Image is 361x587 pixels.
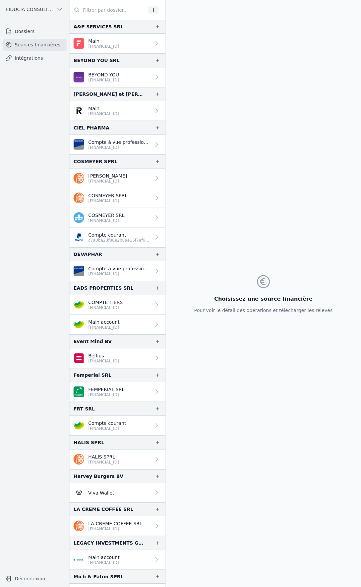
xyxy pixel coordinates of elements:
a: Compte à vue professionnel [FINANCIAL_ID] [70,261,165,281]
img: PAYPAL_PPLXLULL.png [74,232,84,243]
a: Main account [FINANCIAL_ID] [70,550,165,570]
img: revolut.png [74,105,84,116]
p: [FINANCIAL_ID] [88,325,120,330]
a: COSMEYER SRL [FINANCIAL_ID] [70,208,165,228]
p: [FINANCIAL_ID] [88,77,119,83]
p: [FINANCIAL_ID] [88,358,119,364]
p: Compte à vue professionnel [88,139,151,145]
img: ing.png [74,193,84,203]
img: ing.png [74,521,84,531]
span: FIDUCIA CONSULTING SRL [6,6,54,13]
a: Intégrations [3,52,67,64]
a: Dossiers [3,25,67,37]
div: [PERSON_NAME] et [PERSON_NAME] [74,90,144,98]
p: Compte courant [88,232,151,238]
a: Viva Wallet [70,483,165,502]
img: BEOBANK_CTBKBEBX.png [74,72,84,82]
div: LEGACY INVESTMENTS GROUP [74,539,144,547]
p: [FINANCIAL_ID] [88,145,151,150]
img: BNP_BE_BUSINESS_GEBABEBB.png [74,386,84,397]
p: Viva Wallet [88,490,114,496]
div: HALIS SPRL [74,438,104,447]
img: belfius-1.png [74,353,84,363]
p: Belfius [88,352,119,359]
img: FINOM_SOBKDEBB.png [74,38,84,49]
div: Mich & Paton SPRL [74,573,123,581]
a: Compte à vue professionnel [FINANCIAL_ID] [70,135,165,155]
p: c7a0ba28f88e2b88e16f7ef646282700 [88,238,151,243]
p: [FINANCIAL_ID] [88,426,126,431]
p: [FINANCIAL_ID] [88,526,142,532]
div: FRT SRL [74,405,95,413]
img: kbc.png [74,212,84,223]
p: Compte à vue professionnel [88,265,151,272]
a: BEYOND YOU [FINANCIAL_ID] [70,67,165,87]
a: Main account [FINANCIAL_ID] [70,315,165,334]
p: [FINANCIAL_ID] [88,44,119,49]
div: Harvey Burgers BV [74,472,123,480]
a: FEMPERIAL SRL [FINANCIAL_ID] [70,382,165,402]
p: FEMPERIAL SRL [88,386,124,393]
p: HALIS SPRL [88,454,119,460]
a: Main [FINANCIAL_ID] [70,34,165,53]
p: COSMEYER SPRL [88,192,127,199]
a: Compte courant c7a0ba28f88e2b88e16f7ef646282700 [70,228,165,247]
div: Femperial SRL [74,371,111,379]
img: crelan.png [74,299,84,310]
p: Main account [88,554,120,561]
div: DEVAPHAR [74,250,102,258]
img: crelan.png [74,420,84,431]
p: [FINANCIAL_ID] [88,218,125,223]
p: LA CREME COFFEE SRL [88,520,142,527]
a: LA CREME COFFEE SRL [FINANCIAL_ID] [70,516,165,536]
p: BEYOND YOU [88,71,119,78]
input: Filtrer par dossier... [70,4,146,16]
p: [PERSON_NAME] [88,173,127,179]
p: Main [88,38,119,44]
img: ing.png [74,173,84,184]
p: [FINANCIAL_ID] [88,560,120,565]
p: [FINANCIAL_ID] [88,179,127,184]
img: Viva-Wallet.webp [74,487,84,498]
a: HALIS SPRL [FINANCIAL_ID] [70,450,165,469]
div: A&P SERVICES SRL [74,23,123,31]
p: [FINANCIAL_ID] [88,460,119,465]
p: Main account [88,319,120,325]
img: VAN_BREDA_JVBABE22XXX.png [74,266,84,276]
p: [FINANCIAL_ID] [88,111,119,116]
p: Compte courant [88,420,126,426]
p: [FINANCIAL_ID] [88,392,124,397]
div: LA CREME COFFEE SRL [74,505,133,513]
p: COMPTE TIERS [88,299,123,306]
p: Main [88,105,119,112]
div: Event Mind BV [74,337,112,345]
p: [FINANCIAL_ID] [88,305,123,310]
a: Belfius [FINANCIAL_ID] [70,348,165,368]
a: COMPTE TIERS [FINANCIAL_ID] [70,295,165,315]
a: COSMEYER SPRL [FINANCIAL_ID] [70,188,165,208]
p: [FINANCIAL_ID] [88,198,127,204]
h3: Choisissez une source financière [194,295,333,303]
img: ing.png [74,454,84,465]
button: Déconnexion [3,573,67,584]
div: EADS PROPERTIES SRL [74,284,133,292]
div: CIEL PHARMA [74,124,109,132]
a: Compte courant [FINANCIAL_ID] [70,416,165,435]
a: Main [FINANCIAL_ID] [70,101,165,121]
img: crelan.png [74,319,84,330]
p: COSMEYER SRL [88,212,125,219]
img: ARGENTA_ARSPBE22.png [74,554,84,565]
a: [PERSON_NAME] [FINANCIAL_ID] [70,169,165,188]
a: Sources financières [3,39,67,51]
p: Pour voir le détail des opérations et télécharger les relevés [194,307,333,314]
div: BEYOND YOU SRL [74,56,120,64]
button: FIDUCIA CONSULTING SRL [3,4,67,15]
img: VAN_BREDA_JVBABE22XXX.png [74,139,84,150]
p: [FINANCIAL_ID] [88,271,151,277]
div: COSMEYER SPRL [74,158,117,166]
